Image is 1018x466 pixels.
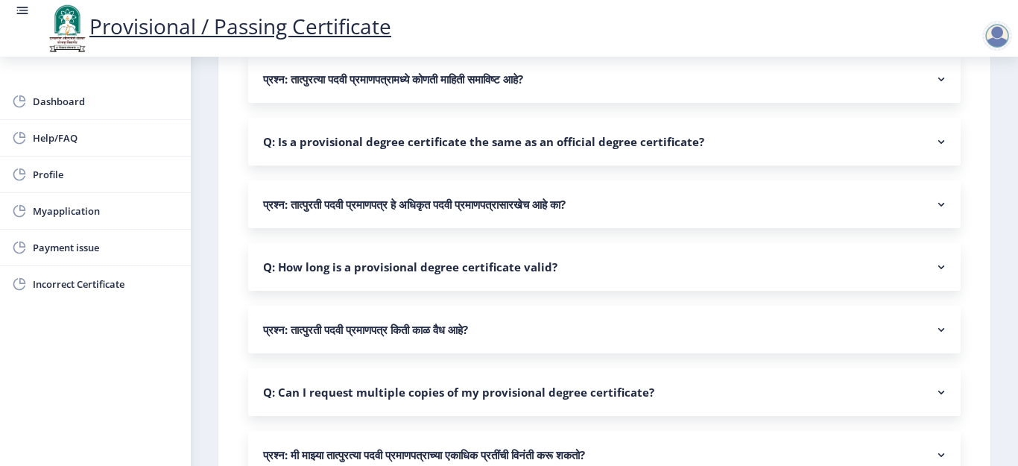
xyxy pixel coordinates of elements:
span: Incorrect Certificate [33,275,179,293]
nb-accordion-item-header: प्रश्न: तात्पुरती पदवी प्रमाणपत्र हे अधिकृत पदवी प्रमाणपत्रासारखेच आहे का? [248,180,961,228]
span: Myapplication [33,202,179,220]
img: logo [45,3,89,54]
nb-accordion-item-header: Q: Is a provisional degree certificate the same as an official degree certificate? [248,118,961,166]
nb-accordion-item-header: Q: How long is a provisional degree certificate valid? [248,243,961,291]
nb-accordion-item-header: प्रश्न: तात्पुरत्या पदवी प्रमाणपत्रामध्ये कोणती माहिती समाविष्ट आहे? [248,55,961,103]
span: Dashboard [33,92,179,110]
span: Profile [33,166,179,183]
span: Help/FAQ [33,129,179,147]
nb-accordion-item-header: Q: Can I request multiple copies of my provisional degree certificate? [248,368,961,416]
span: Payment issue [33,239,179,256]
nb-accordion-item-header: प्रश्न: तात्पुरती पदवी प्रमाणपत्र किती काळ वैध आहे? [248,306,961,353]
a: Provisional / Passing Certificate [45,12,391,40]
